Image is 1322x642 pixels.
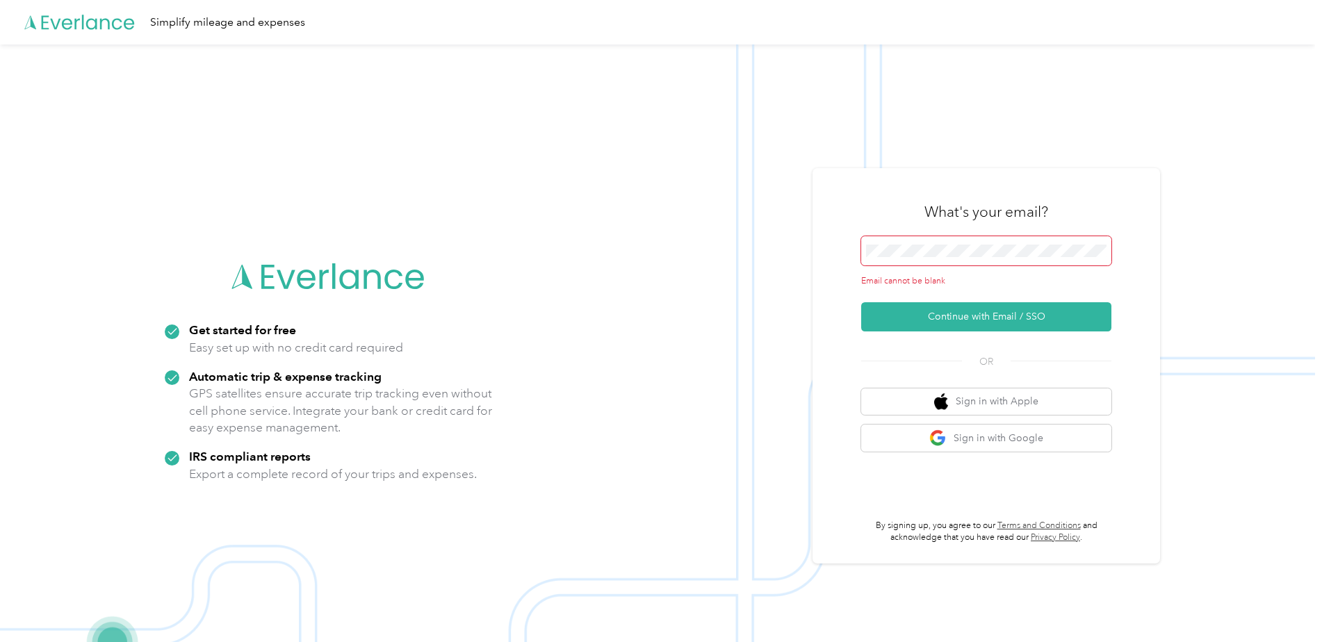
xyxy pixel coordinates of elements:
[861,275,1111,288] div: Email cannot be blank
[189,322,296,337] strong: Get started for free
[189,466,477,483] p: Export a complete record of your trips and expenses.
[189,449,311,463] strong: IRS compliant reports
[861,520,1111,544] p: By signing up, you agree to our and acknowledge that you have read our .
[962,354,1011,369] span: OR
[997,520,1081,531] a: Terms and Conditions
[189,369,382,384] strong: Automatic trip & expense tracking
[1031,532,1080,543] a: Privacy Policy
[929,429,947,447] img: google logo
[189,385,493,436] p: GPS satellites ensure accurate trip tracking even without cell phone service. Integrate your bank...
[189,339,403,356] p: Easy set up with no credit card required
[150,14,305,31] div: Simplify mileage and expenses
[861,388,1111,415] button: apple logoSign in with Apple
[861,302,1111,331] button: Continue with Email / SSO
[924,202,1048,222] h3: What's your email?
[934,393,948,411] img: apple logo
[861,425,1111,452] button: google logoSign in with Google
